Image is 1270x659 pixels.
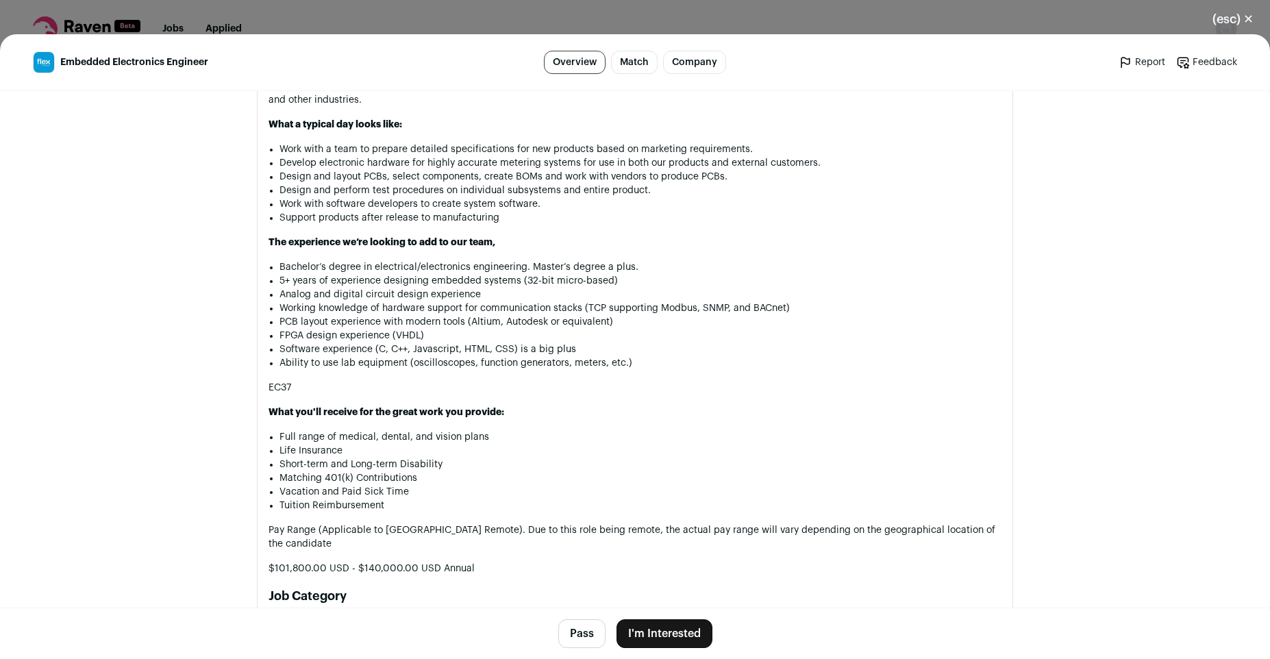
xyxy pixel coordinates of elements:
a: Feedback [1176,55,1237,69]
h2: Job Category [269,586,1001,606]
li: Short-term and Long-term Disability [279,458,1001,471]
strong: What you'll receive for the great work you provide: [269,408,504,417]
li: Develop electronic hardware for highly accurate metering systems for use in both our products and... [279,156,1001,170]
li: Design and perform test procedures on individual subsystems and entire product. [279,184,1001,197]
li: FPGA design experience (VHDL) [279,329,1001,343]
li: Working knowledge of hardware support for communication stacks (TCP supporting Modbus, SNMP, and ... [279,301,1001,315]
li: Life Insurance [279,444,1001,458]
li: Software experience (C, C++, Javascript, HTML, CSS) is a big plus [279,343,1001,356]
a: Match [611,51,658,74]
a: Company [663,51,726,74]
img: bdcbded498df77e2898e9a40c4689ebc2d9df2e1c529ff6010c48436fbd9987d.jpg [34,52,54,73]
strong: The experience we’re looking to add to our team, [269,238,495,247]
button: Pass [558,619,606,648]
li: Work with a team to prepare detailed specifications for new products based on marketing requireme... [279,142,1001,156]
li: Support products after release to manufacturing [279,211,1001,225]
li: 5+ years of experience designing embedded systems (32-bit micro-based) [279,274,1001,288]
li: Matching 401(k) Contributions [279,471,1001,485]
a: Report [1119,55,1165,69]
button: Close modal [1196,4,1270,34]
li: Tuition Reimbursement [279,499,1001,512]
li: Vacation and Paid Sick Time [279,485,1001,499]
li: Bachelor’s degree in electrical/electronics engineering. Master’s degree a plus. [279,260,1001,274]
button: I'm Interested [617,619,712,648]
p: Pay Range (Applicable to [GEOGRAPHIC_DATA] Remote). Due to this role being remote, the actual pay... [269,523,1001,551]
p: EC37 [269,381,1001,395]
li: Full range of medical, dental, and vision plans [279,430,1001,444]
p: $101,800.00 USD - $140,000.00 USD Annual [269,562,1001,575]
a: Overview [544,51,606,74]
li: Analog and digital circuit design experience [279,288,1001,301]
li: Ability to use lab equipment (oscilloscopes, function generators, meters, etc.) [279,356,1001,370]
li: Design and layout PCBs, select components, create BOMs and work with vendors to produce PCBs. [279,170,1001,184]
p: Reporting to the the is responsible for designing highly accurate metering equipment for the data... [269,79,1001,107]
span: Embedded Electronics Engineer [60,55,208,69]
strong: What a typical day looks like: [269,120,402,129]
li: PCB layout experience with modern tools (Altium, Autodesk or equivalent) [279,315,1001,329]
li: Work with software developers to create system software. [279,197,1001,211]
